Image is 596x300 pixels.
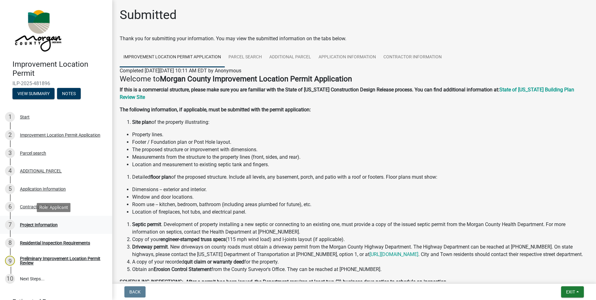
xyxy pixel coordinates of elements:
div: Application Information [20,187,66,191]
div: 1 [5,112,15,122]
a: Improvement Location Permit Application [120,47,225,67]
div: Improvement Location Permit Application [20,133,100,137]
span: Completed [DATE][DATE] 10:11 AM EDT by Anonymous [120,68,241,74]
strong: engineer-stamped truss specs [160,236,226,242]
li: Dimensions -- exterior and interior. [132,186,589,193]
strong: floor plan [150,174,171,180]
div: ADDITIONAL PARCEL [20,169,62,173]
a: Parcel search [225,47,266,67]
a: State of [US_STATE] Building Plan Review Site [120,87,574,100]
strong: Morgan County Improvement Location Permit Application [160,75,352,83]
li: Property lines. [132,131,589,138]
strong: If this is a commercial structure, please make sure you are familiar with the State of [US_STATE]... [120,87,499,93]
li: Location of fireplaces, hot tubs, and electrical panel. [132,208,589,216]
h4: Improvement Location Permit [12,60,107,78]
div: 8 [5,238,15,248]
div: 10 [5,274,15,284]
strong: Driveway permit [132,244,168,250]
li: Footer / Foundation plan or Post Hole layout. [132,138,589,146]
strong: The following information, if applicable, must be submitted with the permit application: [120,107,311,113]
strong: quit claim or warranty deed [184,259,244,265]
button: Exit [561,286,584,298]
li: Detailed of the proposed structure. Include all levels, any basement, porch, and patio with a roo... [132,173,589,181]
div: 9 [5,256,15,266]
img: Morgan County, Indiana [12,7,63,53]
li: Measurements from the structure to the property lines (front, sides, and rear). [132,153,589,161]
li: . New driveways on county roads must obtain a driveway permit from the Morgan County Highway Depa... [132,243,589,258]
button: Notes [57,88,81,99]
button: Back [124,286,146,298]
div: 3 [5,148,15,158]
span: Back [129,289,141,294]
div: 7 [5,220,15,230]
div: Start [20,115,30,119]
a: ADDITIONAL PARCEL [266,47,315,67]
div: Role: Applicant [37,203,70,212]
wm-modal-confirm: Notes [57,91,81,96]
li: Window and door locations. [132,193,589,201]
wm-modal-confirm: Summary [12,91,55,96]
strong: SCHEDULING INSPECTIONS: After a permit has been issued, the Department requires at least two (2) ... [120,279,448,285]
a: Application Information [315,47,380,67]
div: 5 [5,184,15,194]
li: . Development of property installing a new septic or connecting to an existing one, must provide ... [132,221,589,236]
div: Contractor Information [20,205,65,209]
strong: Septic permit [132,221,161,227]
div: Preliminary Improvement Location Permit Review [20,256,102,265]
li: of the property illustrating: [132,119,589,126]
h4: Welcome to [120,75,589,84]
li: A copy of your recorded for the property. [132,258,589,266]
div: 2 [5,130,15,140]
li: The proposed structure or improvement with dimensions. [132,146,589,153]
h1: Submitted [120,7,177,22]
button: View Summary [12,88,55,99]
li: Location and measurement to existing septic tank and fingers. [132,161,589,168]
div: Parcel search [20,151,46,155]
li: Room use -- kitchen, bedroom, bathroom (including areas plumbed for future), etc. [132,201,589,208]
div: Residential Inspection Requirements [20,241,90,245]
li: Copy of your (115 mph wind load) and I-joists layout (if applicable). [132,236,589,243]
span: ILP-2025-481896 [12,80,100,86]
span: Exit [566,289,575,294]
strong: Erosion Control Statement [154,266,211,272]
div: Project Information [20,223,58,227]
a: Contractor Information [380,47,445,67]
div: 6 [5,202,15,212]
strong: Site plan [132,119,151,125]
li: Obtain an from the County Surveyor's Office. They can be reached at [PHONE_NUMBER]. [132,266,589,273]
a: [URL][DOMAIN_NAME] [369,251,418,257]
div: 4 [5,166,15,176]
div: Thank you for submitting your information. You may view the submitted information on the tabs below. [120,35,589,42]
